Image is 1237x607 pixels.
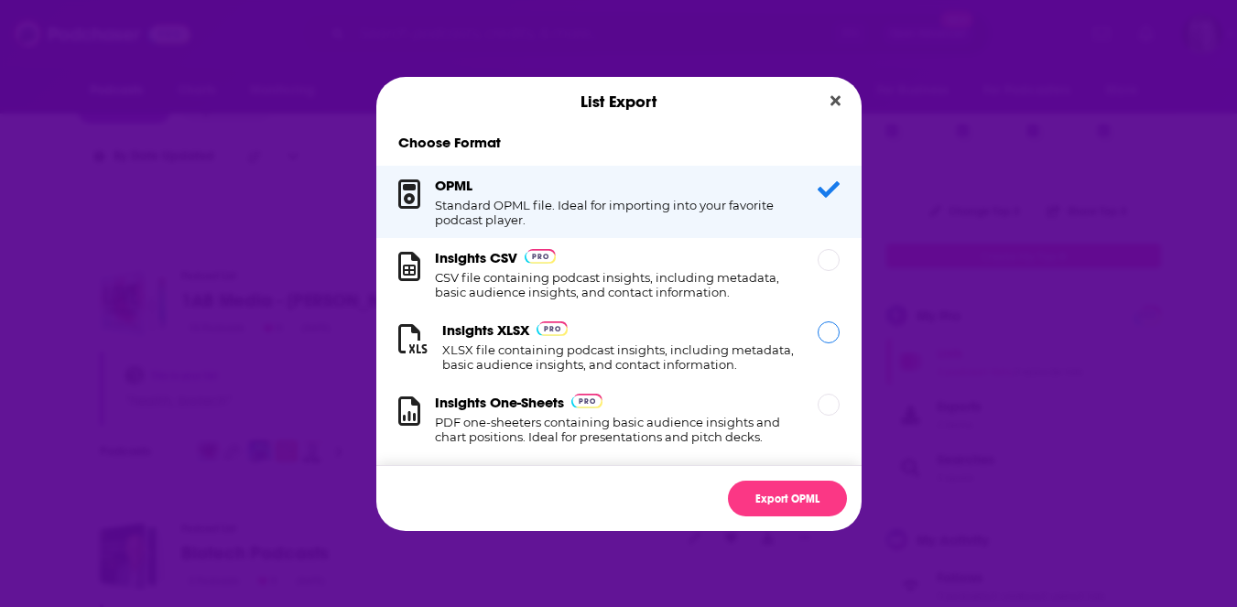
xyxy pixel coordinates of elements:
h1: PDF one-sheeters containing basic audience insights and chart positions. Ideal for presentations ... [435,415,796,444]
h3: Insights XLSX [442,321,529,339]
img: Podchaser Pro [571,394,603,408]
div: List Export [376,77,862,126]
button: Export OPML [728,481,847,516]
h1: CSV file containing podcast insights, including metadata, basic audience insights, and contact in... [435,270,796,299]
img: Podchaser Pro [525,249,557,264]
img: Podchaser Pro [537,321,569,336]
h3: Insights One-Sheets [435,394,564,411]
h1: Standard OPML file. Ideal for importing into your favorite podcast player. [435,198,796,227]
h1: XLSX file containing podcast insights, including metadata, basic audience insights, and contact i... [442,342,796,372]
h3: Insights CSV [435,249,517,266]
button: Close [823,90,848,113]
h3: OPML [435,177,472,194]
h1: Choose Format [376,134,862,151]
